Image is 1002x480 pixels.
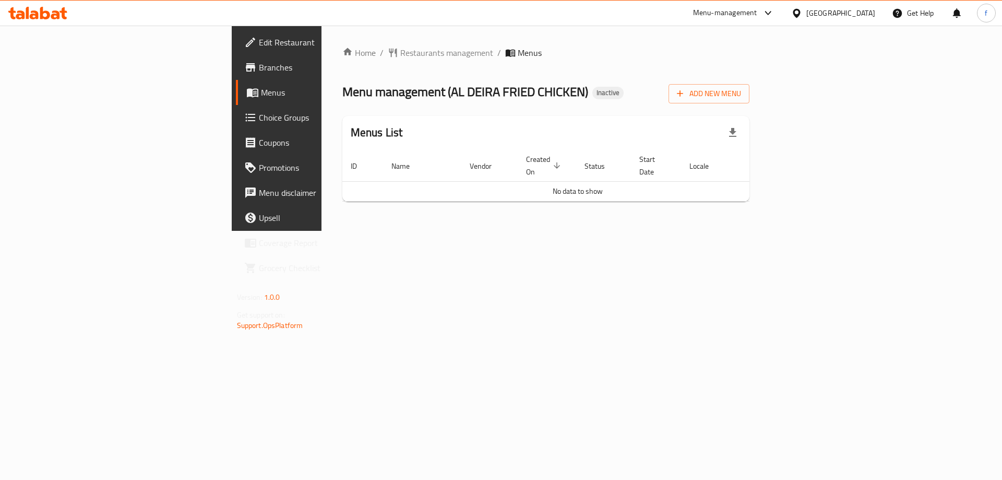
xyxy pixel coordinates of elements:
[592,87,624,99] div: Inactive
[237,308,285,322] span: Get support on:
[693,7,757,19] div: Menu-management
[592,88,624,97] span: Inactive
[259,136,391,149] span: Coupons
[259,212,391,224] span: Upsell
[806,7,875,19] div: [GEOGRAPHIC_DATA]
[236,80,399,105] a: Menus
[400,46,493,59] span: Restaurants management
[259,186,391,199] span: Menu disclaimer
[584,160,618,172] span: Status
[259,36,391,49] span: Edit Restaurant
[236,180,399,205] a: Menu disclaimer
[236,55,399,80] a: Branches
[264,290,280,304] span: 1.0.0
[237,319,303,332] a: Support.OpsPlatform
[639,153,669,178] span: Start Date
[236,155,399,180] a: Promotions
[689,160,722,172] span: Locale
[342,150,813,202] table: enhanced table
[342,46,750,59] nav: breadcrumb
[259,61,391,74] span: Branches
[553,184,603,198] span: No data to show
[259,262,391,274] span: Grocery Checklist
[518,46,542,59] span: Menus
[669,84,749,103] button: Add New Menu
[237,290,263,304] span: Version:
[391,160,423,172] span: Name
[236,30,399,55] a: Edit Restaurant
[497,46,501,59] li: /
[470,160,505,172] span: Vendor
[236,255,399,280] a: Grocery Checklist
[236,230,399,255] a: Coverage Report
[236,130,399,155] a: Coupons
[236,205,399,230] a: Upsell
[259,161,391,174] span: Promotions
[261,86,391,99] span: Menus
[526,153,564,178] span: Created On
[677,87,741,100] span: Add New Menu
[236,105,399,130] a: Choice Groups
[388,46,493,59] a: Restaurants management
[259,237,391,249] span: Coverage Report
[342,80,588,103] span: Menu management ( AL DEIRA FRIED CHICKEN )
[735,150,813,182] th: Actions
[351,125,403,141] h2: Menus List
[259,111,391,124] span: Choice Groups
[351,160,371,172] span: ID
[720,120,745,145] div: Export file
[985,7,987,19] span: f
